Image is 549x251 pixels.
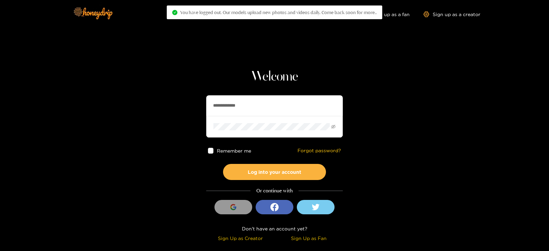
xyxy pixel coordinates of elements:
h1: Welcome [206,69,343,85]
a: Sign up as a creator [423,11,480,17]
div: Sign Up as Fan [276,234,341,242]
button: Log into your account [223,164,326,180]
div: Or continue with [206,187,343,195]
a: Forgot password? [297,148,341,154]
span: You have logged out. Our models upload new photos and videos daily. Come back soon for more.. [180,10,377,15]
span: Remember me [217,148,252,153]
div: Sign Up as Creator [208,234,273,242]
span: check-circle [172,10,177,15]
span: eye-invisible [331,124,336,129]
a: Sign up as a fan [363,11,410,17]
div: Don't have an account yet? [206,225,343,232]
